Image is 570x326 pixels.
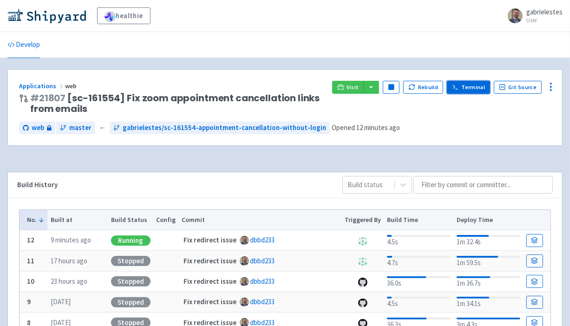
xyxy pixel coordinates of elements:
[32,123,44,133] span: web
[457,274,520,289] div: 1m 36.7s
[108,210,153,230] th: Build Status
[383,81,400,94] button: Pause
[502,8,563,23] a: gabrielestes User
[30,93,325,114] span: [sc-161554] Fix zoom appointment cancellation links from emails
[47,210,108,230] th: Built at
[17,180,328,190] div: Build History
[69,123,92,133] span: master
[347,84,359,91] span: Visit
[387,274,451,289] div: 36.0s
[27,277,34,286] b: 10
[111,276,151,287] div: Stopped
[27,297,31,306] b: 9
[7,32,40,58] a: Develop
[332,123,400,132] span: Opened
[457,254,520,268] div: 1m 59.5s
[153,210,179,230] th: Config
[250,256,275,265] a: dbbd233
[27,256,34,265] b: 11
[387,254,451,268] div: 4.7s
[30,91,66,104] a: #21807
[457,233,520,248] div: 1m 32.4s
[387,233,451,248] div: 4.5s
[65,82,78,90] span: web
[526,17,563,23] small: User
[526,7,563,16] span: gabrielestes
[387,295,451,309] div: 4.5s
[56,122,95,134] a: master
[19,82,65,90] a: Applications
[453,210,523,230] th: Deploy Time
[526,275,543,288] a: Build Details
[457,295,520,309] div: 1m 34.1s
[51,235,91,244] time: 9 minutes ago
[526,254,543,267] a: Build Details
[111,235,151,246] div: Running
[27,235,34,244] b: 12
[403,81,443,94] button: Rebuild
[97,7,151,24] a: healthie
[183,235,236,244] strong: Fix redirect issue
[413,176,553,194] input: Filter by commit or committer...
[526,234,543,247] a: Build Details
[250,277,275,286] a: dbbd233
[526,296,543,309] a: Build Details
[7,8,86,23] img: Shipyard logo
[384,210,453,230] th: Build Time
[250,297,275,306] a: dbbd233
[51,256,87,265] time: 17 hours ago
[99,123,106,133] span: ←
[183,256,236,265] strong: Fix redirect issue
[27,215,45,225] button: No.
[183,277,236,286] strong: Fix redirect issue
[356,123,400,132] time: 12 minutes ago
[183,297,236,306] strong: Fix redirect issue
[332,81,364,94] a: Visit
[110,122,330,134] a: gabrielestes/sc-161554-appointment-cancellation-without-login
[111,256,151,266] div: Stopped
[250,235,275,244] a: dbbd233
[51,297,71,306] time: [DATE]
[179,210,342,230] th: Commit
[111,297,151,307] div: Stopped
[123,123,326,133] span: gabrielestes/sc-161554-appointment-cancellation-without-login
[494,81,542,94] a: Git Source
[51,277,87,286] time: 23 hours ago
[342,210,384,230] th: Triggered By
[447,81,490,94] a: Terminal
[19,122,55,134] a: web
